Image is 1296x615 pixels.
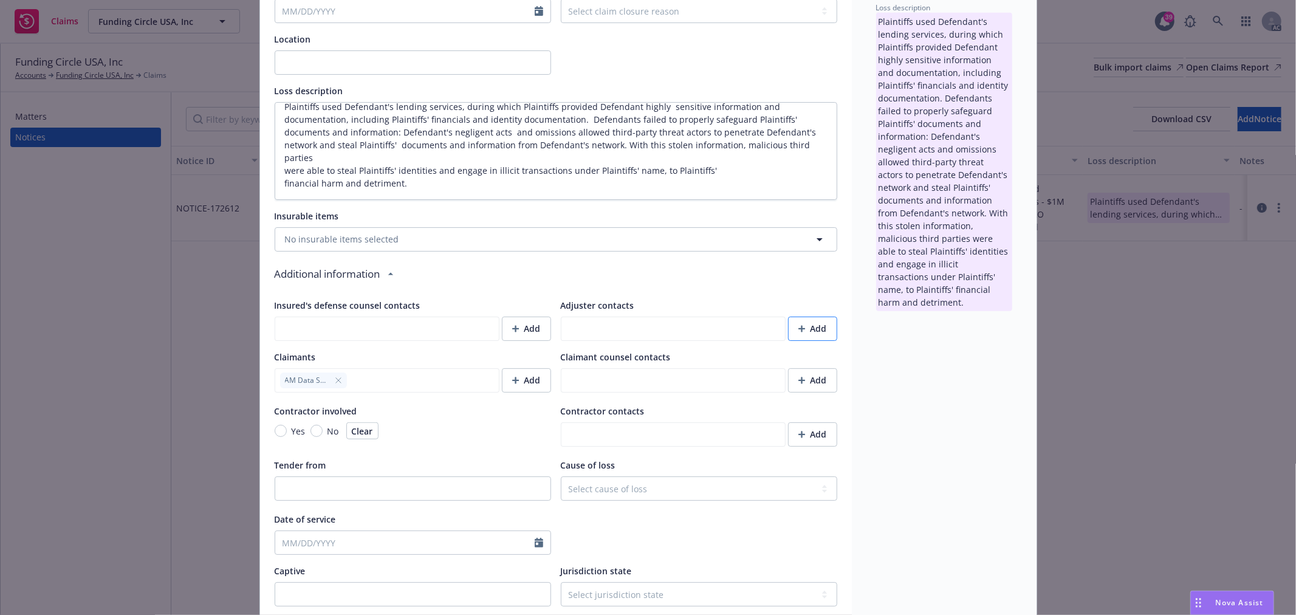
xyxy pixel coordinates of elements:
[561,565,632,577] span: Jurisdiction state
[275,351,316,363] span: Claimants
[561,300,634,311] span: Adjuster contacts
[310,425,323,437] input: No
[876,16,1012,27] span: Plaintiffs used Defendant's lending services, during which Plaintiffs provided Defendant highly s...
[561,459,615,471] span: Cause of loss
[788,422,837,447] button: Add
[512,317,541,340] div: Add
[1191,591,1206,614] div: Drag to move
[798,369,827,392] div: Add
[275,85,343,97] span: Loss description
[327,425,339,438] span: No
[535,6,543,16] svg: Calendar
[275,514,336,525] span: Date of service
[788,317,837,341] button: Add
[1216,597,1264,608] span: Nova Assist
[275,405,357,417] span: Contractor involved
[275,300,420,311] span: Insured's defense counsel contacts
[275,227,837,252] button: No insurable items selected
[561,405,645,417] span: Contractor contacts
[876,2,931,13] span: Loss description
[1190,591,1274,615] button: Nova Assist
[275,459,326,471] span: Tender from
[292,425,306,438] span: Yes
[275,33,311,45] span: Location
[788,368,837,393] button: Add
[798,317,827,340] div: Add
[275,565,306,577] span: Captive
[275,425,287,437] input: Yes
[275,256,380,292] div: Additional information
[561,351,671,363] span: Claimant counsel contacts
[502,317,551,341] button: Add
[275,102,837,199] textarea: Plaintiffs used Defendant's lending services, during which Plaintiffs provided Defendant highly s...
[798,423,827,446] div: Add
[285,375,330,386] span: AM Data Service & [PERSON_NAME]
[285,233,399,246] span: No insurable items selected
[876,13,1012,311] p: Plaintiffs used Defendant's lending services, during which Plaintiffs provided Defendant highly s...
[275,256,837,292] div: Additional information
[275,210,339,222] span: Insurable items
[512,369,541,392] div: Add
[346,422,379,439] button: Clear
[535,538,543,548] svg: Calendar
[352,425,373,437] span: Clear
[502,368,551,393] button: Add
[275,531,535,554] input: MM/DD/YYYY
